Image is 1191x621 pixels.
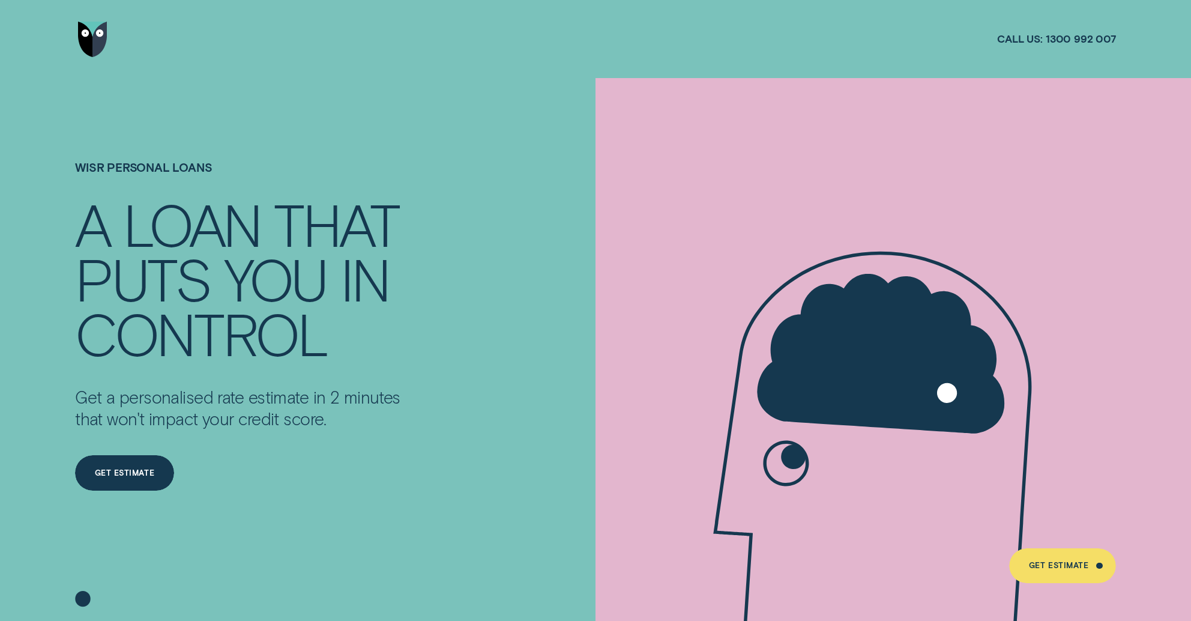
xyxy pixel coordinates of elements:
img: Wisr [78,22,107,57]
a: Get Estimate [1009,548,1115,584]
div: YOU [224,252,327,306]
span: Call us: [997,32,1043,46]
div: CONTROL [75,306,327,361]
h1: Wisr Personal Loans [75,161,414,197]
span: 1300 992 007 [1046,32,1116,46]
div: PUTS [75,252,210,306]
p: Get a personalised rate estimate in 2 minutes that won't impact your credit score. [75,387,414,429]
div: LOAN [123,197,260,252]
div: IN [340,252,389,306]
h4: A LOAN THAT PUTS YOU IN CONTROL [75,197,414,361]
a: Get Estimate [75,455,173,491]
div: A [75,197,110,252]
a: Call us:1300 992 007 [997,32,1116,46]
div: THAT [274,197,398,252]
